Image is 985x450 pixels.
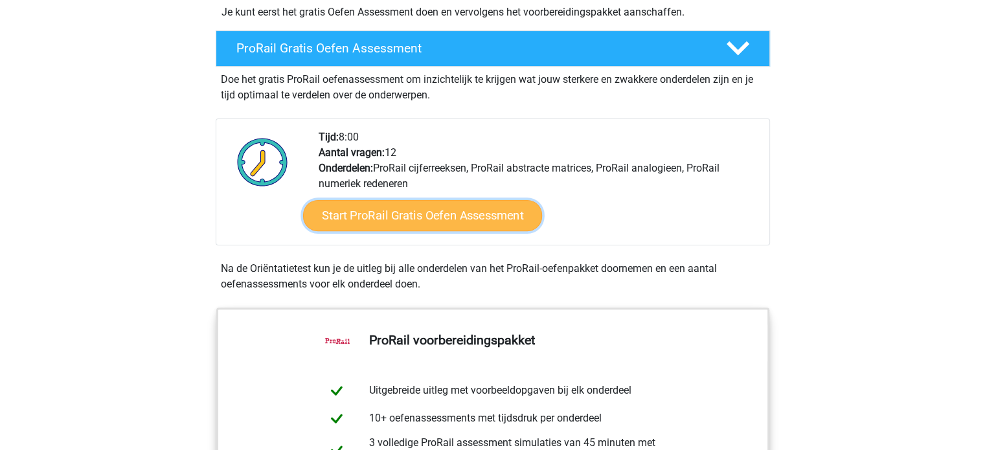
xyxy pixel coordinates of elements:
[230,129,295,194] img: Klok
[309,129,769,245] div: 8:00 12 ProRail cijferreeksen, ProRail abstracte matrices, ProRail analogieen, ProRail numeriek r...
[210,30,775,67] a: ProRail Gratis Oefen Assessment
[236,41,705,56] h4: ProRail Gratis Oefen Assessment
[302,200,541,231] a: Start ProRail Gratis Oefen Assessment
[319,162,373,174] b: Onderdelen:
[216,261,770,292] div: Na de Oriëntatietest kun je de uitleg bij alle onderdelen van het ProRail-oefenpakket doornemen e...
[319,131,339,143] b: Tijd:
[319,146,385,159] b: Aantal vragen:
[216,67,770,103] div: Doe het gratis ProRail oefenassessment om inzichtelijk te krijgen wat jouw sterkere en zwakkere o...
